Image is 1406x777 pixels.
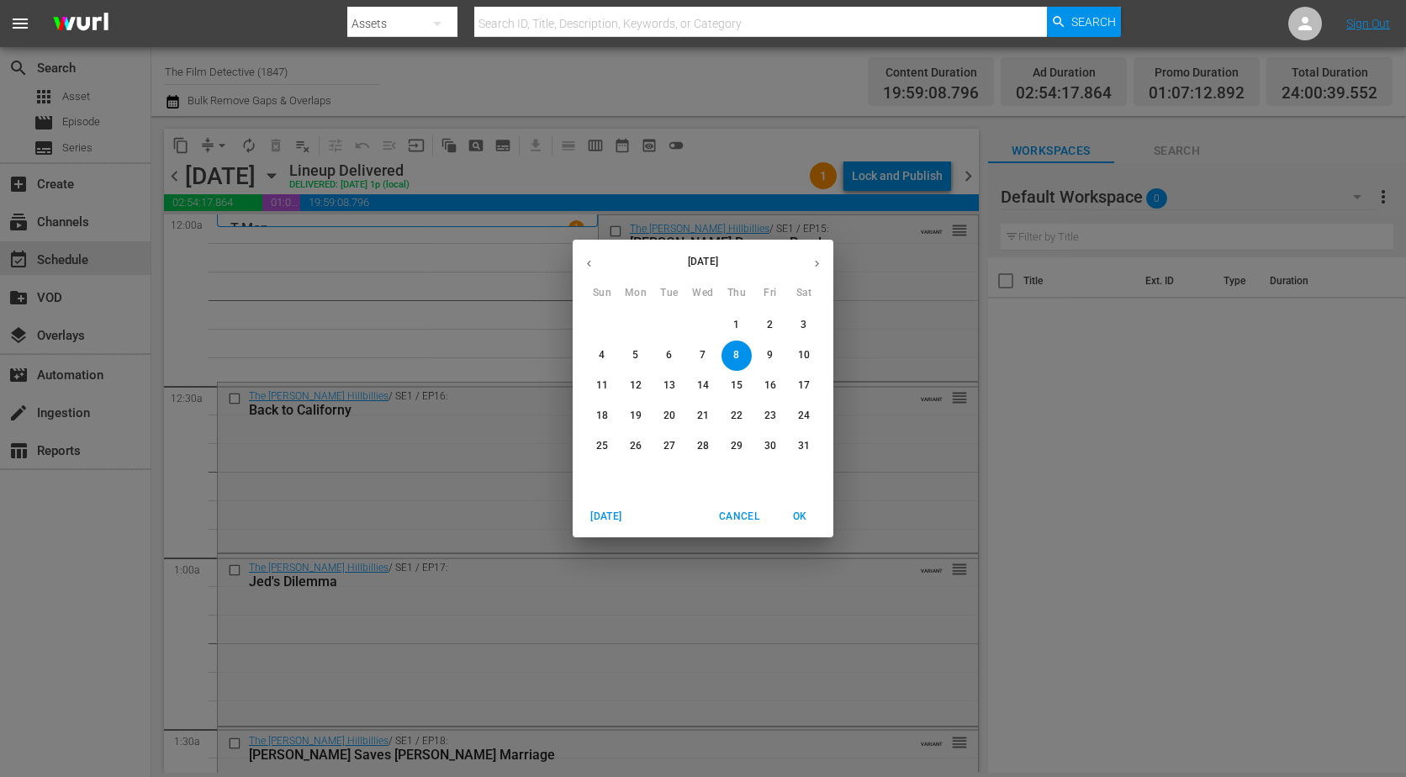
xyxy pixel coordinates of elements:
p: 6 [666,348,672,362]
p: 21 [697,409,709,423]
button: 12 [621,371,651,401]
button: 16 [755,371,785,401]
p: 16 [764,378,776,393]
button: 28 [688,431,718,462]
p: 29 [731,439,743,453]
span: Sat [789,285,819,302]
button: 1 [721,310,752,341]
button: 13 [654,371,684,401]
button: 3 [789,310,819,341]
button: 8 [721,341,752,371]
p: 3 [801,318,806,332]
button: 4 [587,341,617,371]
span: [DATE] [586,508,626,526]
button: Cancel [712,503,766,531]
p: 23 [764,409,776,423]
p: 13 [663,378,675,393]
p: 4 [599,348,605,362]
span: Search [1071,7,1116,37]
button: 14 [688,371,718,401]
button: 10 [789,341,819,371]
span: Wed [688,285,718,302]
p: 26 [630,439,642,453]
p: 11 [596,378,608,393]
p: 18 [596,409,608,423]
button: 6 [654,341,684,371]
span: Tue [654,285,684,302]
button: 29 [721,431,752,462]
p: 19 [630,409,642,423]
button: 21 [688,401,718,431]
p: 10 [798,348,810,362]
button: 31 [789,431,819,462]
button: 22 [721,401,752,431]
span: Mon [621,285,651,302]
p: 7 [700,348,706,362]
p: 31 [798,439,810,453]
button: [DATE] [579,503,633,531]
button: OK [773,503,827,531]
span: Thu [721,285,752,302]
img: ans4CAIJ8jUAAAAAAAAAAAAAAAAAAAAAAAAgQb4GAAAAAAAAAAAAAAAAAAAAAAAAJMjXAAAAAAAAAAAAAAAAAAAAAAAAgAT5G... [40,4,121,44]
button: 15 [721,371,752,401]
p: 1 [733,318,739,332]
p: 24 [798,409,810,423]
p: 30 [764,439,776,453]
p: 28 [697,439,709,453]
button: 24 [789,401,819,431]
button: 7 [688,341,718,371]
p: 9 [767,348,773,362]
button: 20 [654,401,684,431]
button: 26 [621,431,651,462]
p: 17 [798,378,810,393]
button: 30 [755,431,785,462]
button: 5 [621,341,651,371]
button: 25 [587,431,617,462]
span: Cancel [719,508,759,526]
span: OK [780,508,820,526]
p: 20 [663,409,675,423]
button: 23 [755,401,785,431]
span: menu [10,13,30,34]
p: 12 [630,378,642,393]
span: Sun [587,285,617,302]
p: 2 [767,318,773,332]
a: Sign Out [1346,17,1390,30]
p: 15 [731,378,743,393]
button: 11 [587,371,617,401]
p: 14 [697,378,709,393]
p: 5 [632,348,638,362]
button: 9 [755,341,785,371]
button: 18 [587,401,617,431]
button: 27 [654,431,684,462]
button: 17 [789,371,819,401]
button: 2 [755,310,785,341]
button: 19 [621,401,651,431]
p: [DATE] [605,254,801,269]
span: Fri [755,285,785,302]
p: 25 [596,439,608,453]
p: 22 [731,409,743,423]
p: 27 [663,439,675,453]
p: 8 [733,348,739,362]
